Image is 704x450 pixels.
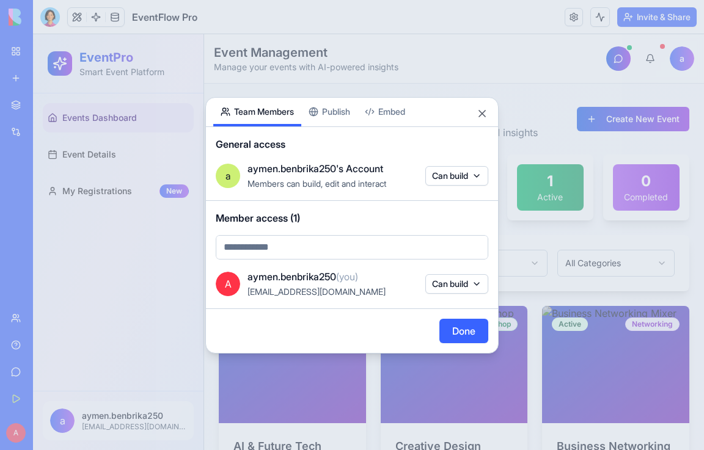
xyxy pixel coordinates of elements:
[248,161,383,176] span: aymen.benbrika250's Account
[10,106,161,135] a: Event Details
[203,137,255,157] div: 3
[425,274,488,294] button: Can build
[46,15,131,32] h1: EventPro
[358,283,405,297] div: Published
[358,98,413,126] button: Embed
[362,404,480,438] h3: Creative Design Workshop
[29,151,99,163] span: My Registrations
[395,137,447,157] div: 2
[544,73,656,97] button: Create New Event
[186,64,505,86] h1: Events Dashboard
[181,10,365,27] h2: Event Management
[637,12,661,37] button: a
[17,374,42,399] span: a
[29,114,83,126] span: Event Details
[203,157,255,169] div: All
[29,78,104,90] span: Events Dashboard
[592,283,647,297] div: Networking
[519,283,555,297] div: Active
[336,270,358,283] span: (you)
[299,157,351,169] div: Draft
[587,157,639,169] div: Completed
[395,157,447,169] div: Published
[248,269,358,284] span: aymen.benbrika250
[436,283,485,297] div: Workshop
[10,142,161,172] a: My RegistrationsNew
[186,91,505,106] p: Manage and organize your events with powerful tools and AI insights
[46,32,131,44] p: Smart Event Platform
[226,169,230,183] span: a
[196,283,243,297] div: Published
[216,272,240,296] span: A
[248,286,386,297] span: [EMAIL_ADDRESS][DOMAIN_NAME]
[524,404,642,438] h3: Business Networking Mixer
[49,376,153,388] p: aymen.benbrika250
[200,404,318,438] h3: AI & Future Tech Conference 2025
[301,98,358,126] button: Publish
[181,27,365,39] p: Manage your events with AI-powered insights
[127,150,156,164] div: New
[216,211,488,225] span: Member access (1)
[491,157,543,169] div: Active
[216,137,488,151] span: General access
[248,178,386,189] span: Members can build, edit and interact
[476,107,488,120] button: Close
[299,137,351,157] div: 0
[439,319,488,343] button: Done
[491,137,543,157] div: 1
[268,283,323,297] div: Conference
[10,69,161,98] a: Events Dashboard
[587,137,639,157] div: 0
[213,98,301,126] button: Team Members
[49,388,153,397] p: [EMAIL_ADDRESS][DOMAIN_NAME]
[425,166,488,186] button: Can build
